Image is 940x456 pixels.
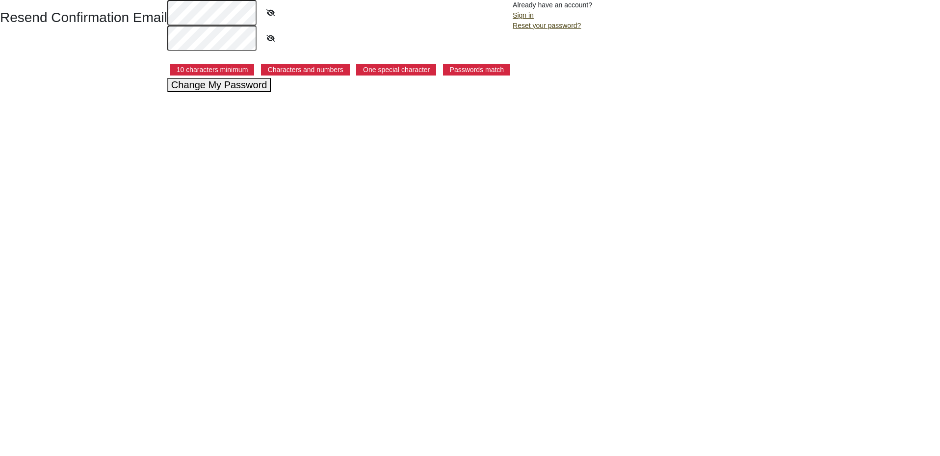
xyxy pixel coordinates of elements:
[443,64,510,76] p: Passwords match
[261,64,350,76] p: Characters and numbers
[170,64,255,76] p: 10 characters minimum
[513,11,534,19] a: Sign in
[513,22,581,29] a: Reset your password?
[356,64,436,76] p: One special character
[167,78,271,92] button: Change My Password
